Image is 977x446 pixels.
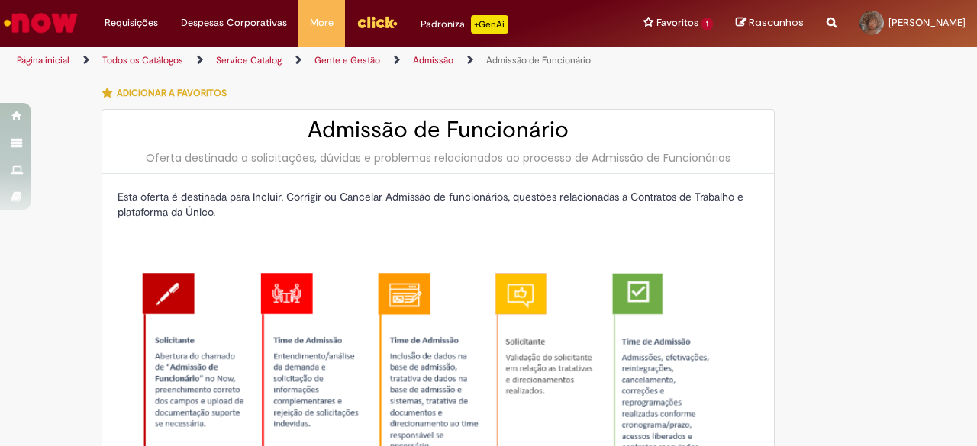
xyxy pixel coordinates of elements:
span: Requisições [105,15,158,30]
a: Página inicial [17,54,69,66]
p: Esta oferta é destinada para Incluir, Corrigir ou Cancelar Admissão de funcionários, questões rel... [118,189,759,220]
h2: Admissão de Funcionário [118,117,759,143]
span: [PERSON_NAME] [888,16,966,29]
span: Rascunhos [749,15,804,30]
span: 1 [701,18,713,30]
div: Oferta destinada a solicitações, dúvidas e problemas relacionados ao processo de Admissão de Func... [118,150,759,165]
a: Service Catalog [216,54,282,66]
ul: Trilhas de página [11,47,640,75]
p: +GenAi [471,15,508,34]
button: Adicionar a Favoritos [102,77,235,109]
a: Rascunhos [736,16,804,30]
a: Admissão [413,54,453,66]
span: Despesas Corporativas [181,15,287,30]
img: click_logo_yellow_360x200.png [356,11,398,34]
div: Padroniza [421,15,508,34]
span: Favoritos [656,15,698,30]
a: Todos os Catálogos [102,54,183,66]
span: More [310,15,334,30]
a: Admissão de Funcionário [486,54,591,66]
a: Gente e Gestão [314,54,380,66]
img: ServiceNow [2,8,80,38]
span: Adicionar a Favoritos [117,87,227,99]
